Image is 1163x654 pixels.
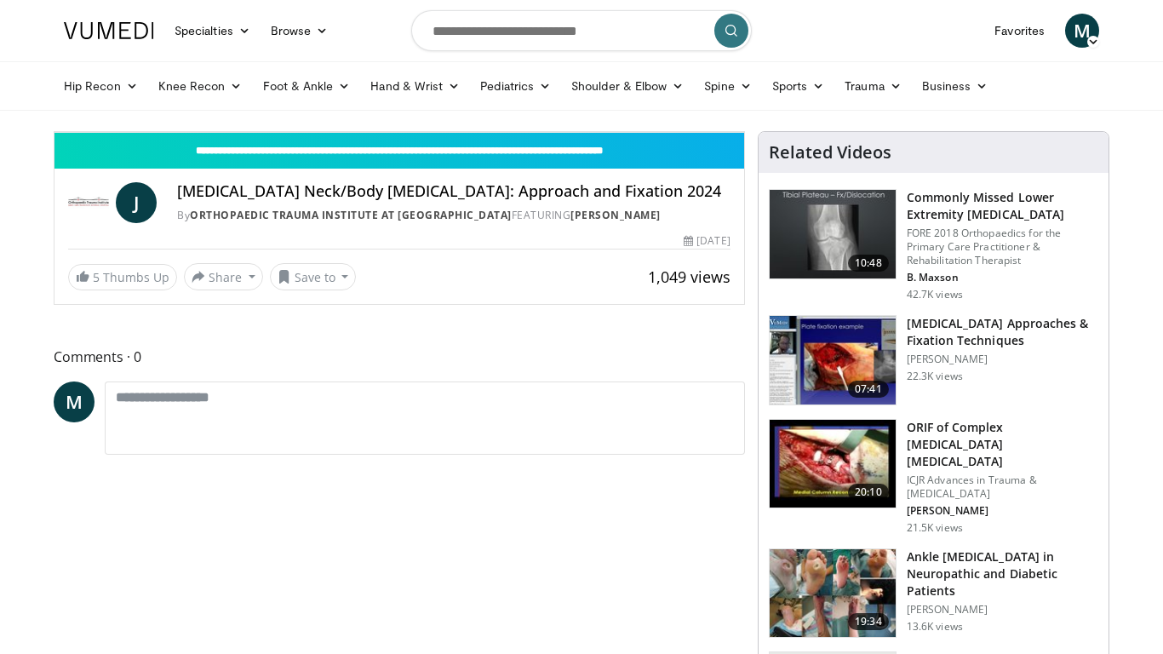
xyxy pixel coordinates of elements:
a: J [116,182,157,223]
h4: Related Videos [769,142,891,163]
a: Specialties [164,14,261,48]
div: [DATE] [684,233,730,249]
input: Search topics, interventions [411,10,752,51]
img: 553c0fcc-025f-46a8-abd3-2bc504dbb95e.150x105_q85_crop-smart_upscale.jpg [770,549,896,638]
p: ICJR Advances in Trauma & [MEDICAL_DATA] [907,473,1098,501]
a: [PERSON_NAME] [570,208,661,222]
a: Favorites [984,14,1055,48]
p: FORE 2018 Orthopaedics for the Primary Care Practitioner & Rehabilitation Therapist [907,227,1098,267]
a: Browse [261,14,339,48]
span: Comments 0 [54,346,745,368]
h3: ORIF of Complex [MEDICAL_DATA] [MEDICAL_DATA] [907,419,1098,470]
p: [PERSON_NAME] [907,603,1098,617]
a: Orthopaedic Trauma Institute at [GEOGRAPHIC_DATA] [190,208,512,222]
span: 1,049 views [648,267,730,287]
img: 473b5e14-8287-4df3-9ec5-f9baf7e98445.150x105_q85_crop-smart_upscale.jpg [770,420,896,508]
h3: Ankle [MEDICAL_DATA] in Neuropathic and Diabetic Patients [907,548,1098,599]
a: M [1065,14,1099,48]
img: a62318ec-2188-4613-ae5d-84e3ab2d8b19.150x105_q85_crop-smart_upscale.jpg [770,316,896,404]
a: Spine [694,69,761,103]
img: Orthopaedic Trauma Institute at UCSF [68,182,109,223]
span: 19:34 [848,613,889,630]
span: 07:41 [848,381,889,398]
a: Foot & Ankle [253,69,361,103]
a: Business [912,69,999,103]
span: 5 [93,269,100,285]
a: Shoulder & Elbow [561,69,694,103]
h4: [MEDICAL_DATA] Neck/Body [MEDICAL_DATA]: Approach and Fixation 2024 [177,182,730,201]
a: Pediatrics [470,69,561,103]
p: [PERSON_NAME] [907,504,1098,518]
a: 07:41 [MEDICAL_DATA] Approaches & Fixation Techniques [PERSON_NAME] 22.3K views [769,315,1098,405]
p: 42.7K views [907,288,963,301]
a: Trauma [834,69,912,103]
button: Share [184,263,263,290]
div: By FEATURING [177,208,730,223]
a: Hand & Wrist [360,69,470,103]
a: Hip Recon [54,69,148,103]
a: 5 Thumbs Up [68,264,177,290]
h3: Commonly Missed Lower Extremity [MEDICAL_DATA] [907,189,1098,223]
span: 20:10 [848,484,889,501]
p: 21.5K views [907,521,963,535]
p: [PERSON_NAME] [907,353,1098,366]
p: 13.6K views [907,620,963,634]
span: 10:48 [848,255,889,272]
a: 10:48 Commonly Missed Lower Extremity [MEDICAL_DATA] FORE 2018 Orthopaedics for the Primary Care ... [769,189,1098,301]
h3: [MEDICAL_DATA] Approaches & Fixation Techniques [907,315,1098,349]
a: Knee Recon [148,69,253,103]
img: 4aa379b6-386c-4fb5-93ee-de5617843a87.150x105_q85_crop-smart_upscale.jpg [770,190,896,278]
a: 19:34 Ankle [MEDICAL_DATA] in Neuropathic and Diabetic Patients [PERSON_NAME] 13.6K views [769,548,1098,639]
button: Save to [270,263,357,290]
a: 20:10 ORIF of Complex [MEDICAL_DATA] [MEDICAL_DATA] ICJR Advances in Trauma & [MEDICAL_DATA] [PER... [769,419,1098,535]
img: VuMedi Logo [64,22,154,39]
a: M [54,381,95,422]
p: 22.3K views [907,370,963,383]
p: B. Maxson [907,271,1098,284]
a: Sports [762,69,835,103]
video-js: Video Player [54,132,744,133]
